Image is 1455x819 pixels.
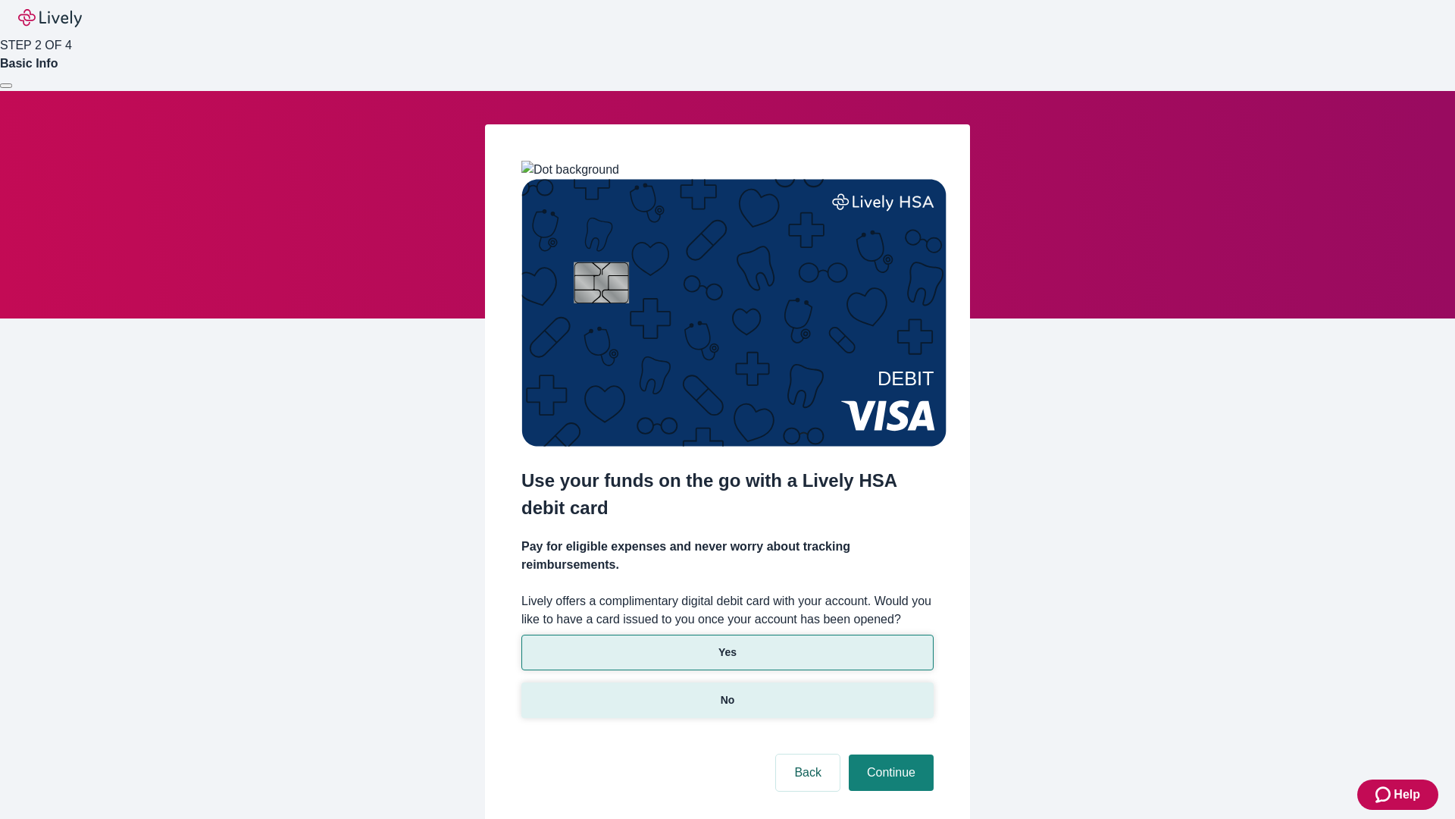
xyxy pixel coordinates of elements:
[521,682,934,718] button: No
[776,755,840,791] button: Back
[1357,780,1438,810] button: Zendesk support iconHelp
[849,755,934,791] button: Continue
[521,467,934,522] h2: Use your funds on the go with a Lively HSA debit card
[521,179,947,447] img: Debit card
[1375,786,1394,804] svg: Zendesk support icon
[521,592,934,629] label: Lively offers a complimentary digital debit card with your account. Would you like to have a card...
[718,645,737,661] p: Yes
[521,635,934,670] button: Yes
[18,9,82,27] img: Lively
[521,161,619,179] img: Dot background
[521,538,934,574] h4: Pay for eligible expenses and never worry about tracking reimbursements.
[1394,786,1420,804] span: Help
[721,692,735,708] p: No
